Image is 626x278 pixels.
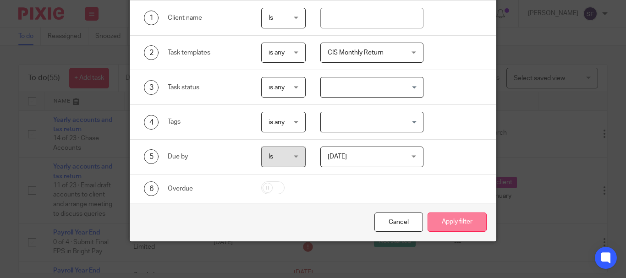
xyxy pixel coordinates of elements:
span: Is [269,15,273,21]
div: Search for option [320,77,423,98]
div: 6 [144,181,159,196]
div: 2 [144,45,159,60]
div: 5 [144,149,159,164]
div: 1 [144,11,159,25]
div: Client name [168,13,247,22]
div: Due by [168,152,247,161]
div: Task templates [168,48,247,57]
span: is any [269,84,285,91]
div: Overdue [168,184,247,193]
div: Close this dialog window [374,213,423,232]
div: 4 [144,115,159,130]
div: 3 [144,80,159,95]
input: Search for option [322,114,418,130]
span: CIS Monthly Return [328,49,384,56]
div: Task status [168,83,247,92]
span: [DATE] [328,153,347,160]
div: Search for option [320,112,423,132]
span: is any [269,119,285,125]
span: Is [269,153,273,160]
span: is any [269,49,285,56]
input: Search for option [322,79,418,95]
div: Tags [168,117,247,126]
button: Apply filter [428,213,487,232]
